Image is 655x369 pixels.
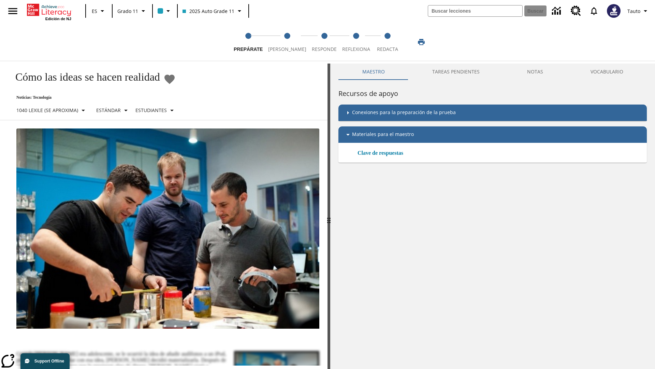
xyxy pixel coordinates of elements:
[34,359,64,364] span: Support Offline
[503,64,567,80] button: NOTAS
[8,71,160,83] h1: Cómo las ideas se hacen realidad
[338,88,647,99] h6: Recursos de apoyo
[338,64,647,80] div: Instructional Panel Tabs
[352,131,414,139] p: Materiales para el maestro
[428,5,522,16] input: Buscar campo
[312,46,337,52] span: Responde
[370,23,405,61] button: Redacta step 5 of 5
[585,2,603,20] a: Notificaciones
[16,107,78,114] p: 1040 Lexile (Se aproxima)
[352,109,456,117] p: Conexiones para la preparación de la prueba
[342,46,370,52] span: Reflexiona
[607,4,621,18] img: Avatar
[306,23,342,61] button: Responde step 3 of 5
[330,64,655,369] div: activity
[228,23,268,61] button: Prepárate step 1 of 5
[548,2,567,20] a: Centro de información
[338,126,647,143] div: Materiales para el maestro
[408,64,503,80] button: TAREAS PENDIENTES
[92,8,97,15] span: ES
[27,2,71,21] div: Portada
[268,46,306,52] span: [PERSON_NAME]
[180,5,246,17] button: Clase: 2025 Auto Grade 11, Selecciona una clase
[337,23,376,61] button: Reflexiona step 4 of 5
[115,5,150,17] button: Grado: Grado 11, Elige un grado
[567,2,585,20] a: Centro de recursos, Se abrirá en una pestaña nueva.
[135,107,167,114] p: Estudiantes
[8,95,179,100] p: Noticias: Tecnología
[327,64,330,369] div: Pulsa la tecla de intro o la barra espaciadora y luego presiona las flechas de derecha e izquierd...
[88,5,110,17] button: Lenguaje: ES, Selecciona un idioma
[45,17,71,21] span: Edición de NJ
[133,104,179,117] button: Seleccionar estudiante
[234,46,263,52] span: Prepárate
[338,64,408,80] button: Maestro
[20,353,70,369] button: Support Offline
[358,149,403,157] a: Clave de respuestas, Se abrirá en una nueva ventana o pestaña
[16,128,319,329] img: El fundador de Quirky, Ben Kaufman prueba un nuevo producto con un compañero de trabajo, Gaz Brow...
[410,36,432,48] button: Imprimir
[155,5,175,17] button: El color de la clase es azul claro. Cambiar el color de la clase.
[627,8,640,15] span: Tauto
[183,8,234,15] span: 2025 Auto Grade 11
[93,104,133,117] button: Tipo de apoyo, Estándar
[3,1,23,21] button: Abrir el menú lateral
[377,46,398,52] span: Redacta
[567,64,647,80] button: VOCABULARIO
[263,23,312,61] button: Lee step 2 of 5
[14,104,90,117] button: Seleccione Lexile, 1040 Lexile (Se aproxima)
[96,107,121,114] p: Estándar
[338,105,647,121] div: Conexiones para la preparación de la prueba
[625,5,652,17] button: Perfil/Configuración
[163,73,176,85] button: Añadir a mis Favoritas - Cómo las ideas se hacen realidad
[603,2,625,20] button: Escoja un nuevo avatar
[117,8,138,15] span: Grado 11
